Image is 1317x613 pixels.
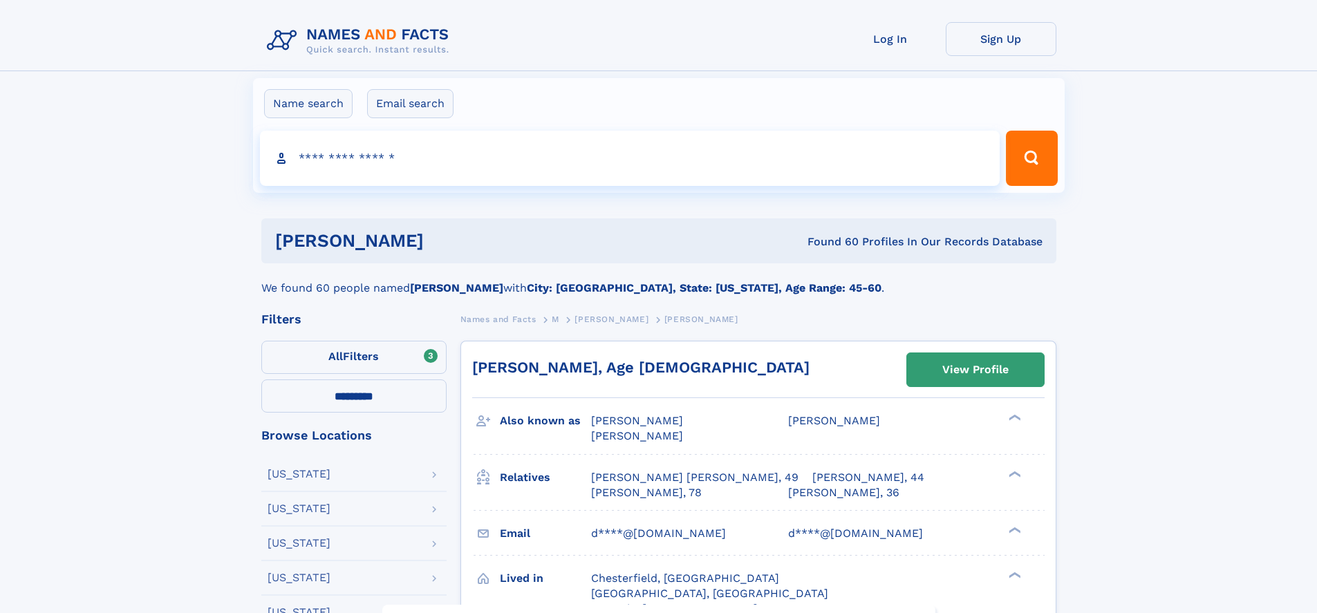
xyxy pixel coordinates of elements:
[500,567,591,590] h3: Lived in
[268,503,330,514] div: [US_STATE]
[664,314,738,324] span: [PERSON_NAME]
[527,281,881,294] b: City: [GEOGRAPHIC_DATA], State: [US_STATE], Age Range: 45-60
[615,234,1043,249] div: Found 60 Profiles In Our Records Database
[1005,570,1022,579] div: ❯
[552,310,559,328] a: M
[261,313,447,326] div: Filters
[907,353,1044,386] a: View Profile
[261,263,1056,296] div: We found 60 people named with .
[591,414,683,427] span: [PERSON_NAME]
[500,409,591,433] h3: Also known as
[410,281,503,294] b: [PERSON_NAME]
[268,538,330,549] div: [US_STATE]
[942,354,1009,386] div: View Profile
[367,89,454,118] label: Email search
[261,429,447,442] div: Browse Locations
[946,22,1056,56] a: Sign Up
[591,429,683,442] span: [PERSON_NAME]
[788,414,880,427] span: [PERSON_NAME]
[1005,413,1022,422] div: ❯
[260,131,1000,186] input: search input
[1005,525,1022,534] div: ❯
[472,359,810,376] a: [PERSON_NAME], Age [DEMOGRAPHIC_DATA]
[812,470,924,485] a: [PERSON_NAME], 44
[264,89,353,118] label: Name search
[1006,131,1057,186] button: Search Button
[591,572,779,585] span: Chesterfield, [GEOGRAPHIC_DATA]
[268,469,330,480] div: [US_STATE]
[268,572,330,583] div: [US_STATE]
[591,587,828,600] span: [GEOGRAPHIC_DATA], [GEOGRAPHIC_DATA]
[460,310,536,328] a: Names and Facts
[1005,469,1022,478] div: ❯
[835,22,946,56] a: Log In
[575,314,648,324] span: [PERSON_NAME]
[261,341,447,374] label: Filters
[500,522,591,545] h3: Email
[275,232,616,249] h1: [PERSON_NAME]
[591,485,702,500] a: [PERSON_NAME], 78
[328,350,343,363] span: All
[591,470,798,485] a: [PERSON_NAME] [PERSON_NAME], 49
[575,310,648,328] a: [PERSON_NAME]
[261,22,460,59] img: Logo Names and Facts
[552,314,559,324] span: M
[788,485,899,500] a: [PERSON_NAME], 36
[500,466,591,489] h3: Relatives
